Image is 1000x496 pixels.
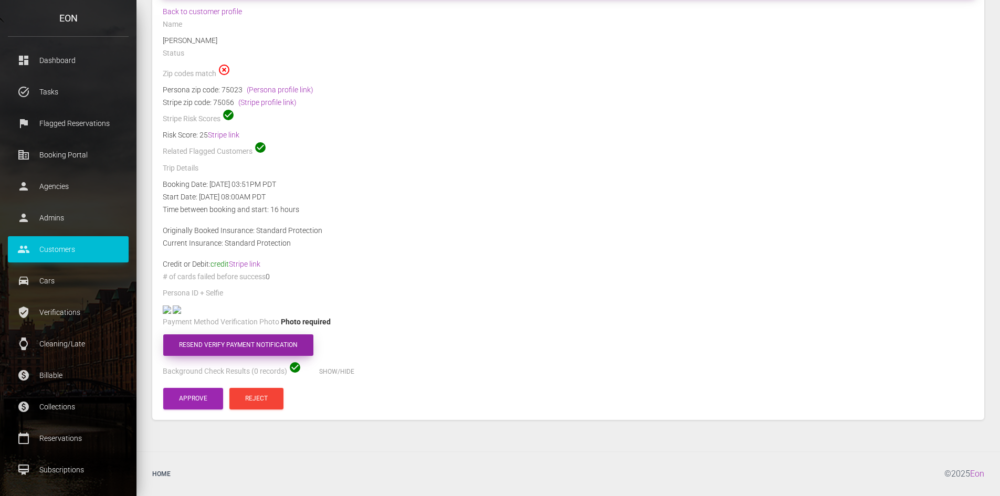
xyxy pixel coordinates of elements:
[163,305,171,314] img: negative-dl-front-photo.jpg
[163,272,266,282] label: # of cards failed before success
[8,173,129,199] a: person Agencies
[8,205,129,231] a: person Admins
[281,318,331,326] span: Photo required
[16,210,121,226] p: Admins
[16,430,121,446] p: Reservations
[289,361,301,374] span: check_circle
[8,236,129,262] a: people Customers
[8,299,129,325] a: verified_user Verifications
[222,109,235,121] span: check_circle
[16,462,121,478] p: Subscriptions
[16,273,121,289] p: Cars
[155,270,982,287] div: 0
[163,114,220,124] label: Stripe Risk Scores
[944,460,992,488] div: © 2025
[247,86,313,94] a: (Persona profile link)
[155,34,982,47] div: [PERSON_NAME]
[16,304,121,320] p: Verifications
[16,147,121,163] p: Booking Portal
[163,163,198,174] label: Trip Details
[16,178,121,194] p: Agencies
[16,367,121,383] p: Billable
[163,7,242,16] a: Back to customer profile
[8,79,129,105] a: task_alt Tasks
[163,48,184,59] label: Status
[155,258,982,270] div: Credit or Debit:
[163,388,223,409] button: Approve
[163,288,223,299] label: Persona ID + Selfie
[155,191,982,203] div: Start Date: [DATE] 08:00AM PDT
[210,260,260,268] span: credit
[173,305,181,314] img: 9c77ca-legacy-shared-us-central1%2Fselfiefile%2Fimage%2F963579837%2Fshrine_processed%2Ffb228bfdf0...
[155,237,982,249] div: Current Insurance: Standard Protection
[16,52,121,68] p: Dashboard
[155,224,982,237] div: Originally Booked Insurance: Standard Protection
[8,425,129,451] a: calendar_today Reservations
[8,331,129,357] a: watch Cleaning/Late
[238,98,297,107] a: (Stripe profile link)
[970,469,984,479] a: Eon
[254,141,267,154] span: check_circle
[8,362,129,388] a: paid Billable
[163,83,974,96] div: Persona zip code: 75023
[163,334,313,356] button: Resend verify payment notification
[8,47,129,73] a: dashboard Dashboard
[163,146,252,157] label: Related Flagged Customers
[16,84,121,100] p: Tasks
[155,178,982,191] div: Booking Date: [DATE] 03:51PM PDT
[16,115,121,131] p: Flagged Reservations
[8,457,129,483] a: card_membership Subscriptions
[8,142,129,168] a: corporate_fare Booking Portal
[16,336,121,352] p: Cleaning/Late
[8,394,129,420] a: paid Collections
[229,260,260,268] a: Stripe link
[208,131,239,139] a: Stripe link
[303,361,370,383] button: Show/Hide
[8,110,129,136] a: flag Flagged Reservations
[144,460,178,488] a: Home
[163,366,287,377] label: Background Check Results (0 records)
[155,203,982,216] div: Time between booking and start: 16 hours
[163,96,974,109] div: Stripe zip code: 75056
[16,399,121,415] p: Collections
[163,317,279,328] label: Payment Method Verification Photo
[163,69,216,79] label: Zip codes match
[229,388,283,409] button: Reject
[163,19,182,30] label: Name
[16,241,121,257] p: Customers
[163,129,974,141] div: Risk Score: 25
[8,268,129,294] a: drive_eta Cars
[218,64,230,76] span: highlight_off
